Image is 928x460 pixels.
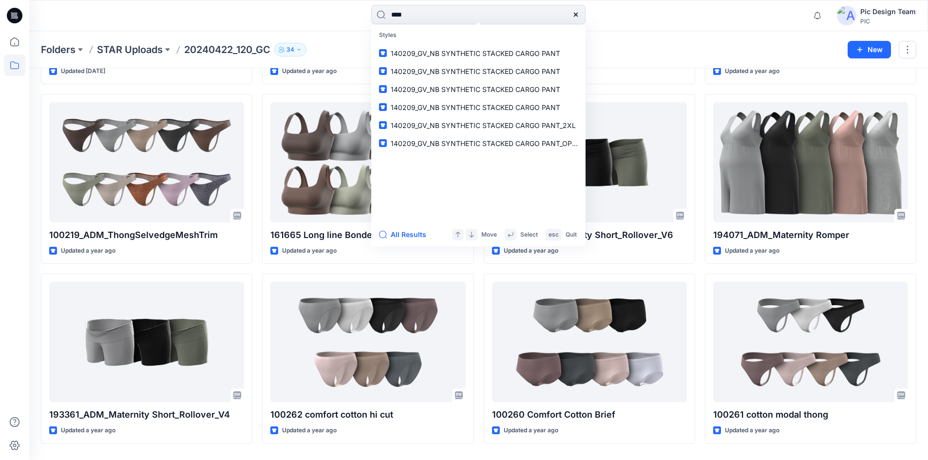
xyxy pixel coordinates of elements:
[713,102,908,222] a: 194071_ADM_Maternity Romper
[41,43,76,56] a: Folders
[373,134,584,152] a: 140209_GV_NB SYNTHETIC STACKED CARGO PANT_OPT2
[49,408,244,422] p: 193361_ADM_Maternity Short_Rollover_V4
[270,228,465,242] p: 161665 Long line Bonded Square Neck Without H&E
[97,43,163,56] a: STAR Uploads
[373,44,584,62] a: 140209_GV_NB SYNTHETIC STACKED CARGO PANT
[282,66,337,76] p: Updated a year ago
[274,43,306,56] button: 34
[713,228,908,242] p: 194071_ADM_Maternity Romper
[504,425,558,436] p: Updated a year ago
[282,425,337,436] p: Updated a year ago
[282,246,337,256] p: Updated a year ago
[492,228,687,242] p: 193361_ADM_Maternity Short_Rollover_V6
[286,44,294,55] p: 34
[725,425,779,436] p: Updated a year ago
[504,246,558,256] p: Updated a year ago
[184,43,270,56] p: 20240422_120_GC
[391,49,560,57] span: 140209_GV_NB SYNTHETIC STACKED CARGO PANT
[49,102,244,222] a: 100219_ADM_ThongSelvedgeMeshTrim
[391,103,560,111] span: 140209_GV_NB SYNTHETIC STACKED CARGO PANT
[713,408,908,422] p: 100261 cotton modal thong
[492,282,687,402] a: 100260 Comfort Cotton Brief
[373,62,584,80] a: 140209_GV_NB SYNTHETIC STACKED CARGO PANT
[860,6,916,18] div: Pic Design Team
[725,66,779,76] p: Updated a year ago
[492,102,687,222] a: 193361_ADM_Maternity Short_Rollover_V6
[391,139,581,147] span: 140209_GV_NB SYNTHETIC STACKED CARGO PANT_OPT2
[837,6,856,25] img: avatar
[61,425,115,436] p: Updated a year ago
[481,230,497,240] p: Move
[492,408,687,422] p: 100260 Comfort Cotton Brief
[61,66,105,76] p: Updated [DATE]
[848,41,891,58] button: New
[379,229,433,240] button: All Results
[391,67,560,75] span: 140209_GV_NB SYNTHETIC STACKED CARGO PANT
[49,282,244,402] a: 193361_ADM_Maternity Short_Rollover_V4
[373,98,584,116] a: 140209_GV_NB SYNTHETIC STACKED CARGO PANT
[520,230,538,240] p: Select
[391,85,560,93] span: 140209_GV_NB SYNTHETIC STACKED CARGO PANT
[860,18,916,25] div: PIC
[270,282,465,402] a: 100262 comfort cotton hi cut
[549,230,559,240] p: esc
[566,230,577,240] p: Quit
[373,80,584,98] a: 140209_GV_NB SYNTHETIC STACKED CARGO PANT
[391,121,576,129] span: 140209_GV_NB SYNTHETIC STACKED CARGO PANT_2XL
[270,102,465,222] a: 161665 Long line Bonded Square Neck Without H&E
[373,26,584,44] p: Styles
[725,246,779,256] p: Updated a year ago
[270,408,465,422] p: 100262 comfort cotton hi cut
[713,282,908,402] a: 100261 cotton modal thong
[373,116,584,134] a: 140209_GV_NB SYNTHETIC STACKED CARGO PANT_2XL
[61,246,115,256] p: Updated a year ago
[49,228,244,242] p: 100219_ADM_ThongSelvedgeMeshTrim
